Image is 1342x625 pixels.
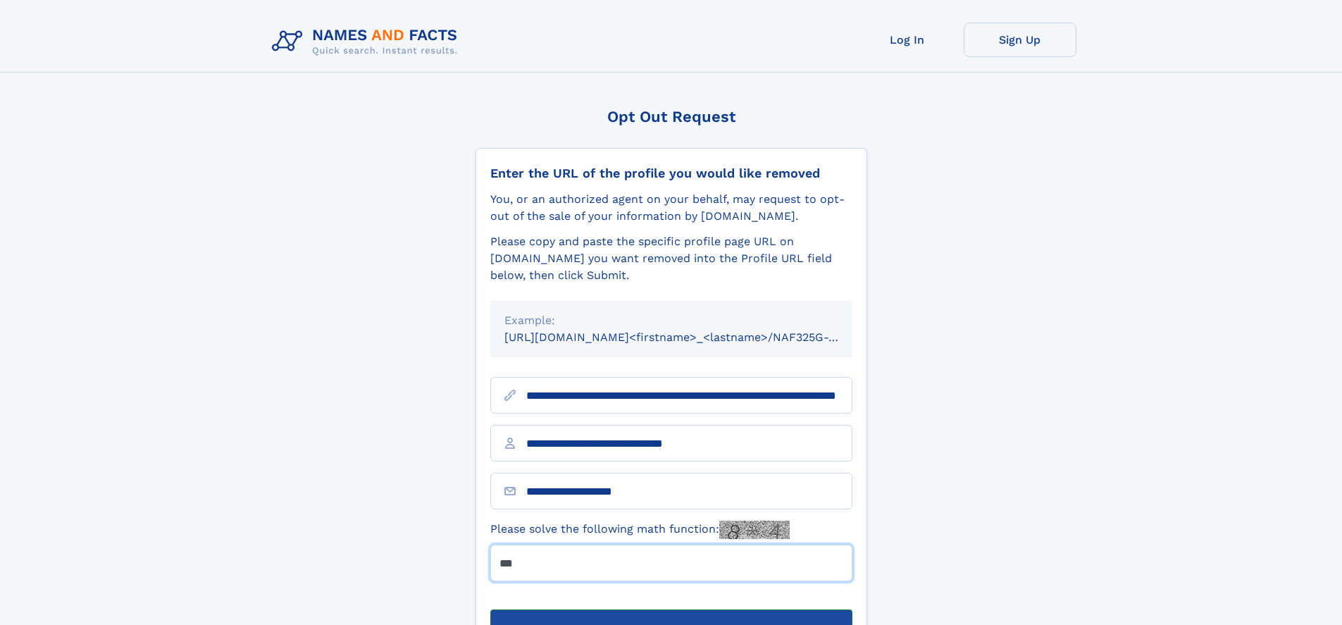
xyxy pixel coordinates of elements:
div: Enter the URL of the profile you would like removed [490,166,852,181]
a: Log In [851,23,964,57]
div: You, or an authorized agent on your behalf, may request to opt-out of the sale of your informatio... [490,191,852,225]
a: Sign Up [964,23,1076,57]
label: Please solve the following math function: [490,521,790,539]
div: Please copy and paste the specific profile page URL on [DOMAIN_NAME] you want removed into the Pr... [490,233,852,284]
div: Opt Out Request [476,108,867,125]
img: Logo Names and Facts [266,23,469,61]
small: [URL][DOMAIN_NAME]<firstname>_<lastname>/NAF325G-xxxxxxxx [504,330,879,344]
div: Example: [504,312,838,329]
